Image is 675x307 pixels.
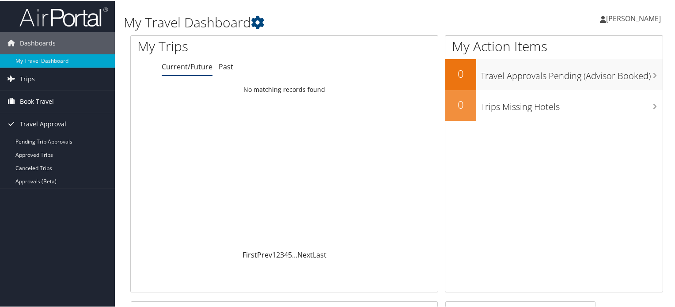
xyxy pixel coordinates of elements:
[284,249,288,259] a: 4
[257,249,272,259] a: Prev
[445,96,476,111] h2: 0
[292,249,297,259] span: …
[20,90,54,112] span: Book Travel
[243,249,257,259] a: First
[288,249,292,259] a: 5
[20,112,66,134] span: Travel Approval
[481,64,663,81] h3: Travel Approvals Pending (Advisor Booked)
[297,249,313,259] a: Next
[445,89,663,120] a: 0Trips Missing Hotels
[445,36,663,55] h1: My Action Items
[19,6,108,27] img: airportal-logo.png
[276,249,280,259] a: 2
[280,249,284,259] a: 3
[20,31,56,53] span: Dashboards
[481,95,663,112] h3: Trips Missing Hotels
[131,81,438,97] td: No matching records found
[445,58,663,89] a: 0Travel Approvals Pending (Advisor Booked)
[162,61,212,71] a: Current/Future
[606,13,661,23] span: [PERSON_NAME]
[313,249,326,259] a: Last
[137,36,303,55] h1: My Trips
[20,67,35,89] span: Trips
[219,61,233,71] a: Past
[124,12,488,31] h1: My Travel Dashboard
[272,249,276,259] a: 1
[600,4,670,31] a: [PERSON_NAME]
[445,65,476,80] h2: 0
